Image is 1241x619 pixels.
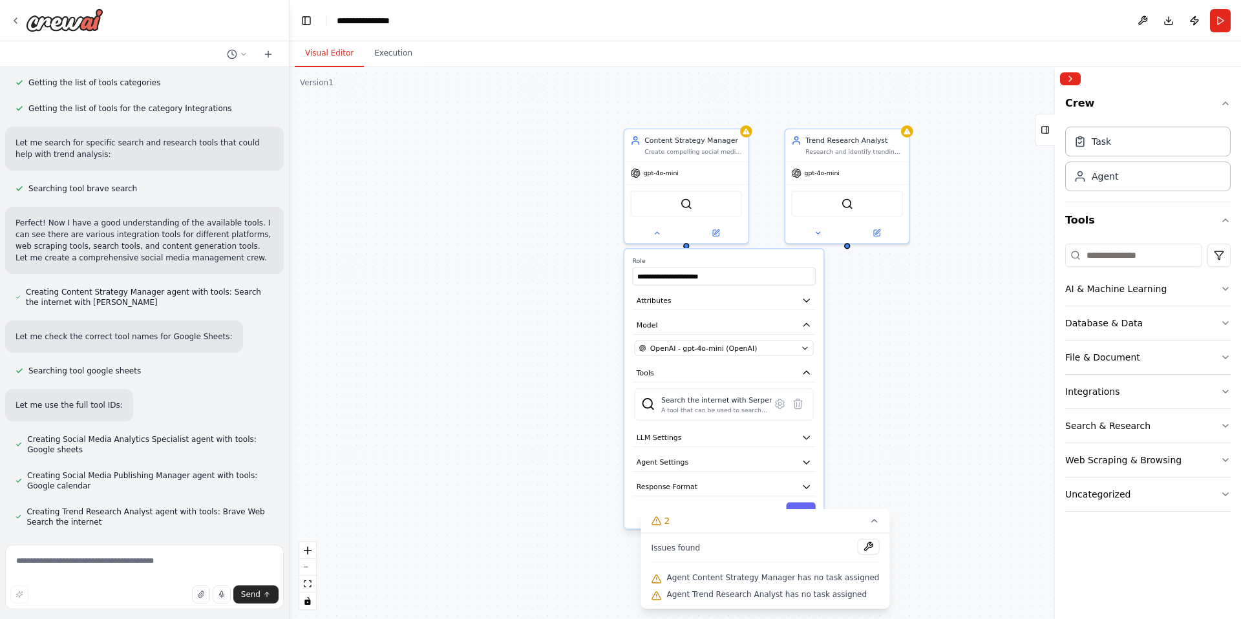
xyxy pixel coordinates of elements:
[747,503,783,521] button: Cancel
[1065,202,1231,238] button: Tools
[633,257,816,265] label: Role
[16,399,123,411] p: Let me use the full tool IDs:
[641,397,655,411] img: SerperDevTool
[1065,282,1167,295] div: AI & Machine Learning
[300,78,334,88] div: Version 1
[789,395,807,413] button: Delete tool
[1065,238,1231,522] div: Tools
[1065,477,1231,511] button: Uncategorized
[841,198,853,210] img: BraveSearchTool
[1065,317,1143,330] div: Database & Data
[1065,419,1151,432] div: Search & Research
[786,503,815,521] button: Save
[644,136,742,146] div: Content Strategy Manager
[1050,67,1060,619] button: Toggle Sidebar
[295,40,364,67] button: Visual Editor
[192,585,210,603] button: Upload files
[241,589,260,600] span: Send
[805,147,903,155] div: Research and identify trending topics, hashtags, and content opportunities relevant to {industry}...
[1065,385,1119,398] div: Integrations
[680,198,692,210] img: SerperDevTool
[848,227,905,239] button: Open in side panel
[299,559,316,576] button: zoom out
[633,453,816,472] button: Agent Settings
[16,217,273,264] p: Perfect! Now I have a good understanding of the available tools. I can see there are various inte...
[667,572,880,583] span: Agent Content Strategy Manager has no task assigned
[26,8,103,32] img: Logo
[661,395,772,405] div: Search the internet with Serper
[1065,121,1231,202] div: Crew
[1065,272,1231,306] button: AI & Machine Learning
[633,291,816,310] button: Attributes
[28,366,141,376] span: Searching tool google sheets
[644,169,679,177] span: gpt-4o-mini
[364,40,423,67] button: Execution
[633,477,816,496] button: Response Format
[637,320,658,330] span: Model
[784,129,910,244] div: Trend Research AnalystResearch and identify trending topics, hashtags, and content opportunities ...
[635,341,814,355] button: OpenAI - gpt-4o-mini (OpenAI)
[624,129,750,244] div: Content Strategy ManagerCreate compelling social media content strategies and generate engaging p...
[299,593,316,609] button: toggle interactivity
[637,482,697,492] span: Response Format
[28,103,232,114] span: Getting the list of tools for the category Integrations
[637,432,682,443] span: LLM Settings
[16,331,233,342] p: Let me check the correct tool names for Google Sheets:
[1065,351,1140,364] div: File & Document
[637,295,672,306] span: Attributes
[28,184,137,194] span: Searching tool brave search
[222,47,253,62] button: Switch to previous chat
[1065,454,1182,467] div: Web Scraping & Browsing
[10,585,28,603] button: Improve this prompt
[661,406,772,414] div: A tool that can be used to search the internet with a search_query. Supports different search typ...
[1065,375,1231,408] button: Integrations
[337,14,403,27] nav: breadcrumb
[805,169,840,177] span: gpt-4o-mini
[1065,409,1231,443] button: Search & Research
[258,47,279,62] button: Start a new chat
[633,364,816,383] button: Tools
[633,428,816,447] button: LLM Settings
[299,542,316,609] div: React Flow controls
[637,368,654,378] span: Tools
[27,470,273,491] span: Creating Social Media Publishing Manager agent with tools: Google calendar
[1065,306,1231,340] button: Database & Data
[1092,135,1111,148] div: Task
[1065,488,1130,501] div: Uncategorized
[770,395,789,413] button: Configure tool
[637,457,688,468] span: Agent Settings
[1065,90,1231,121] button: Crew
[644,147,742,155] div: Create compelling social media content strategies and generate engaging posts for {industry} that...
[633,316,816,335] button: Model
[297,12,315,30] button: Hide left sidebar
[27,434,273,455] span: Creating Social Media Analytics Specialist agent with tools: Google sheets
[650,343,758,353] span: OpenAI - gpt-4o-mini (OpenAI)
[805,136,903,146] div: Trend Research Analyst
[667,589,867,600] span: Agent Trend Research Analyst has no task assigned
[1065,443,1231,477] button: Web Scraping & Browsing
[1060,72,1081,85] button: Collapse right sidebar
[28,78,160,88] span: Getting the list of tools categories
[652,543,701,553] span: Issues found
[1065,341,1231,374] button: File & Document
[641,509,890,533] button: 2
[299,542,316,559] button: zoom in
[233,585,279,603] button: Send
[213,585,231,603] button: Click to speak your automation idea
[1092,170,1118,183] div: Agent
[16,137,273,160] p: Let me search for specific search and research tools that could help with trend analysis:
[687,227,744,239] button: Open in side panel
[27,507,273,527] span: Creating Trend Research Analyst agent with tools: Brave Web Search the internet
[299,576,316,593] button: fit view
[664,514,670,527] span: 2
[26,287,273,308] span: Creating Content Strategy Manager agent with tools: Search the internet with [PERSON_NAME]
